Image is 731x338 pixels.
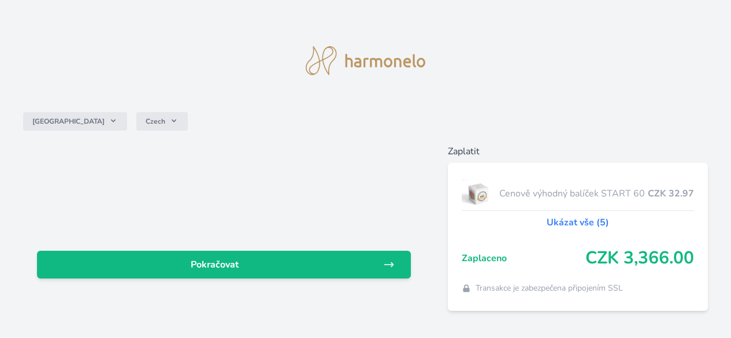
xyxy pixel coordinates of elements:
span: Pokračovat [46,258,383,272]
img: logo.svg [306,46,426,75]
a: Pokračovat [37,251,411,278]
span: Cenově výhodný balíček START 60 [499,187,648,200]
span: Czech [146,117,165,126]
img: start.jpg [462,179,495,208]
button: [GEOGRAPHIC_DATA] [23,112,127,131]
button: Czech [136,112,188,131]
h6: Zaplatit [448,144,708,158]
span: CZK 3,366.00 [585,248,694,269]
a: Ukázat vše (5) [547,216,609,229]
span: Transakce je zabezpečena připojením SSL [476,283,623,294]
span: CZK 32.97 [648,187,694,200]
span: [GEOGRAPHIC_DATA] [32,117,105,126]
span: Zaplaceno [462,251,585,265]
